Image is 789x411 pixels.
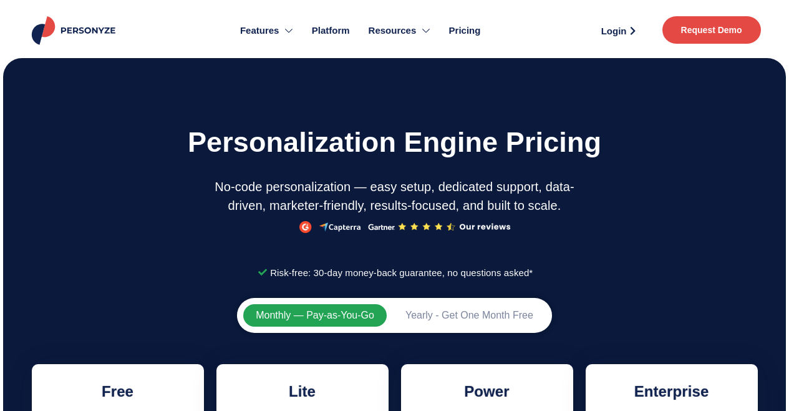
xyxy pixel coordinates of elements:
[240,24,279,38] span: Features
[662,16,761,44] a: Request Demo
[303,6,359,55] a: Platform
[29,16,121,45] img: Personyze logo
[243,304,387,327] button: Monthly — Pay-as-You-Go
[587,21,650,40] a: Login
[681,26,742,34] span: Request Demo
[6,119,783,165] h1: Personalization engine pricing
[604,383,739,401] h2: Enterprise
[405,310,533,320] span: Yearly - Get One Month Free
[393,304,546,327] button: Yearly - Get One Month Free
[440,6,490,55] a: Pricing
[449,24,481,38] span: Pricing
[420,383,554,401] h2: Power
[312,24,350,38] span: Platform
[231,6,303,55] a: Features
[601,26,627,36] span: Login
[267,263,533,283] span: Risk-free: 30-day money-back guarantee, no questions asked*
[51,383,185,401] h2: Free
[359,6,440,55] a: Resources
[235,383,370,401] h2: Lite
[369,24,417,38] span: Resources
[256,310,374,320] span: Monthly — Pay-as-You-Go
[212,177,577,215] p: No-code personalization — easy setup, dedicated support, data-driven, marketer-friendly, results-...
